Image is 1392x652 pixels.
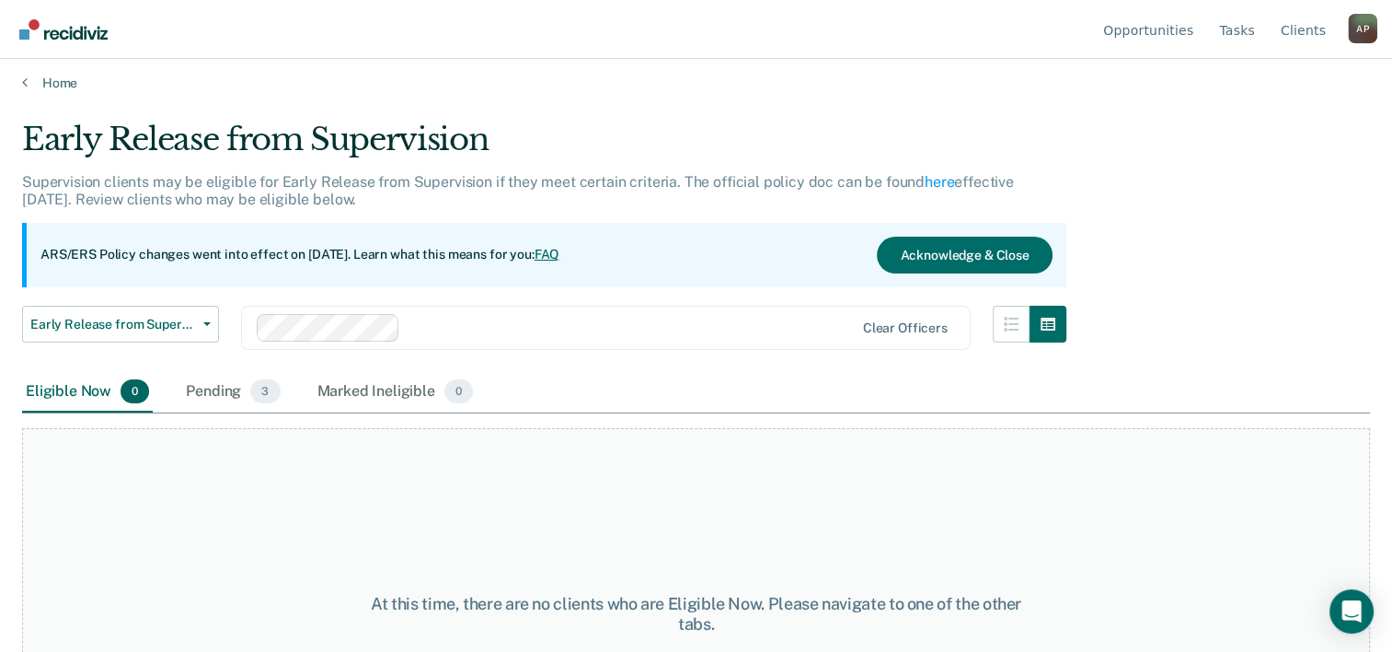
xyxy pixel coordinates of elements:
span: 3 [250,379,280,403]
div: Clear officers [863,320,948,336]
button: Profile dropdown button [1348,14,1377,43]
span: Early Release from Supervision [30,317,196,332]
div: Open Intercom Messenger [1329,589,1374,634]
a: Home [22,75,1370,91]
p: Supervision clients may be eligible for Early Release from Supervision if they meet certain crite... [22,173,1014,208]
div: Early Release from Supervision [22,121,1066,173]
div: At this time, there are no clients who are Eligible Now. Please navigate to one of the other tabs. [360,594,1033,634]
button: Early Release from Supervision [22,306,219,343]
div: Marked Ineligible0 [314,372,477,413]
div: A P [1348,14,1377,43]
img: Recidiviz [19,19,108,40]
a: FAQ [535,247,560,262]
a: here [925,173,954,191]
button: Acknowledge & Close [877,237,1052,274]
div: Pending3 [182,372,283,413]
p: ARS/ERS Policy changes went into effect on [DATE]. Learn what this means for you: [40,246,559,264]
span: 0 [121,379,149,403]
div: Eligible Now0 [22,372,153,413]
span: 0 [444,379,473,403]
